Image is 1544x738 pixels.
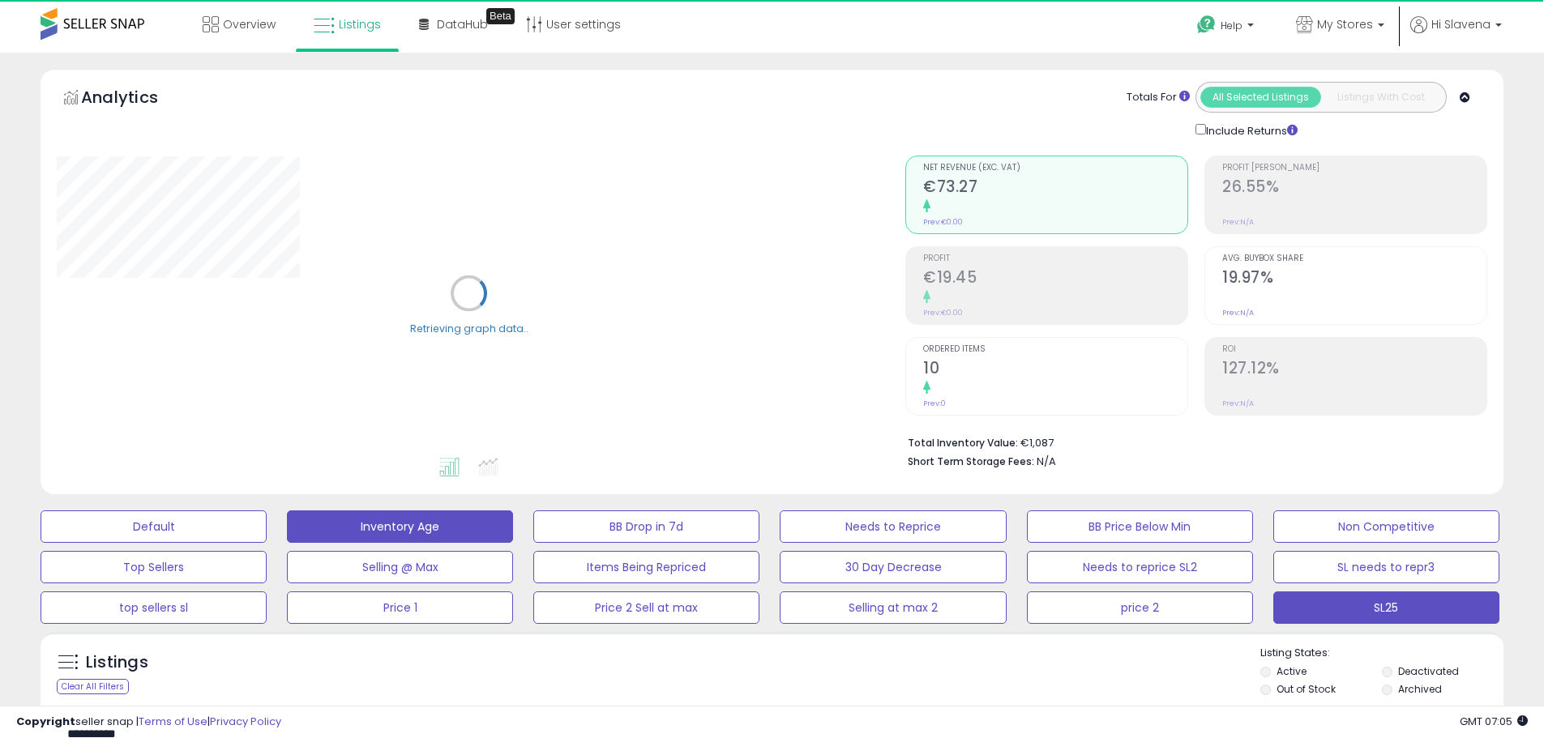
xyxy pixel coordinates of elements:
button: Price 1 [287,591,513,624]
span: Overview [223,16,276,32]
button: SL25 [1273,591,1499,624]
button: 30 Day Decrease [780,551,1006,583]
button: Items Being Repriced [533,551,759,583]
small: Prev: €0.00 [923,217,963,227]
div: Clear All Filters [57,679,129,694]
div: Tooltip anchor [486,8,515,24]
i: Get Help [1196,15,1217,35]
span: Ordered Items [923,345,1187,354]
button: Selling @ Max [287,551,513,583]
small: Prev: 0 [923,399,946,408]
span: DataHub [437,16,488,32]
a: Help [1184,2,1270,53]
b: Short Term Storage Fees: [908,454,1034,468]
span: Profit [923,254,1187,263]
label: Deactivated [1398,664,1459,678]
label: Out of Stock [1277,682,1336,696]
div: Include Returns [1183,121,1317,139]
h5: Listings [86,651,148,674]
button: Top Sellers [41,551,267,583]
span: Hi Slavena [1431,16,1491,32]
h2: €73.27 [923,177,1187,199]
button: price 2 [1027,591,1253,624]
button: Listings With Cost [1320,87,1441,108]
span: My Stores [1317,16,1373,32]
span: Profit [PERSON_NAME] [1222,164,1486,173]
button: Default [41,510,267,543]
h5: Analytics [81,86,190,113]
small: Prev: €0.00 [923,308,963,318]
h2: €19.45 [923,268,1187,290]
small: Prev: N/A [1222,217,1254,227]
span: Avg. Buybox Share [1222,254,1486,263]
label: Archived [1398,682,1442,696]
button: Price 2 Sell at max [533,591,759,624]
label: Active [1277,664,1307,678]
h2: 26.55% [1222,177,1486,199]
button: Inventory Age [287,510,513,543]
button: Selling at max 2 [780,591,1006,624]
p: Listing States: [1260,646,1503,661]
button: Needs to reprice SL2 [1027,551,1253,583]
a: Privacy Policy [210,714,281,729]
div: Retrieving graph data.. [410,321,528,335]
span: 2025-09-12 07:05 GMT [1460,714,1528,729]
small: Prev: N/A [1222,399,1254,408]
small: Prev: N/A [1222,308,1254,318]
h2: 19.97% [1222,268,1486,290]
button: BB Price Below Min [1027,510,1253,543]
li: €1,087 [908,432,1475,451]
button: Needs to Reprice [780,510,1006,543]
b: Total Inventory Value: [908,436,1018,450]
span: N/A [1037,454,1056,469]
div: seller snap | | [16,715,281,730]
button: BB Drop in 7d [533,510,759,543]
strong: Copyright [16,714,75,729]
a: Terms of Use [139,714,207,729]
h2: 10 [923,359,1187,381]
span: Net Revenue (Exc. VAT) [923,164,1187,173]
button: Non Competitive [1273,510,1499,543]
button: SL needs to repr3 [1273,551,1499,583]
span: Listings [339,16,381,32]
h2: 127.12% [1222,359,1486,381]
a: Hi Slavena [1410,16,1502,53]
button: top sellers sl [41,591,267,624]
button: All Selected Listings [1200,87,1321,108]
div: Totals For [1127,90,1190,105]
span: ROI [1222,345,1486,354]
span: Help [1221,19,1242,32]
